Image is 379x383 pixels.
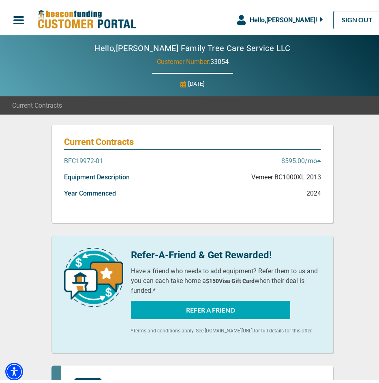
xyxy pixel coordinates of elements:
[64,245,123,304] img: refer-a-friend-icon.png
[281,153,321,163] p: $595.00 /mo
[250,13,317,21] span: Hello, [PERSON_NAME] !
[131,298,290,316] button: REFER A FRIEND
[64,186,116,196] p: Year Commenced
[5,360,23,378] div: Accessibility Menu
[131,324,321,332] p: *Terms and conditions apply. See [DOMAIN_NAME][URL] for full details for this offer.
[188,77,205,85] p: [DATE]
[157,55,210,63] span: Customer Number:
[64,153,103,163] p: BFC19972-01
[37,7,136,28] img: Beacon Funding Customer Portal Logo
[70,40,315,50] h2: Hello, [PERSON_NAME] Family Tree Care Service LLC
[64,134,321,145] p: Current Contracts
[306,186,321,196] p: 2024
[131,264,321,293] p: Have a friend who needs to add equipment? Refer them to us and you can each take home a when thei...
[131,245,321,260] p: Refer-A-Friend & Get Rewarded!
[12,98,62,108] span: Current Contracts
[206,275,255,281] b: $150 Visa Gift Card
[64,170,130,179] p: Equipment Description
[251,170,321,179] p: Vemeer BC1000XL 2013
[210,55,229,63] span: 33054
